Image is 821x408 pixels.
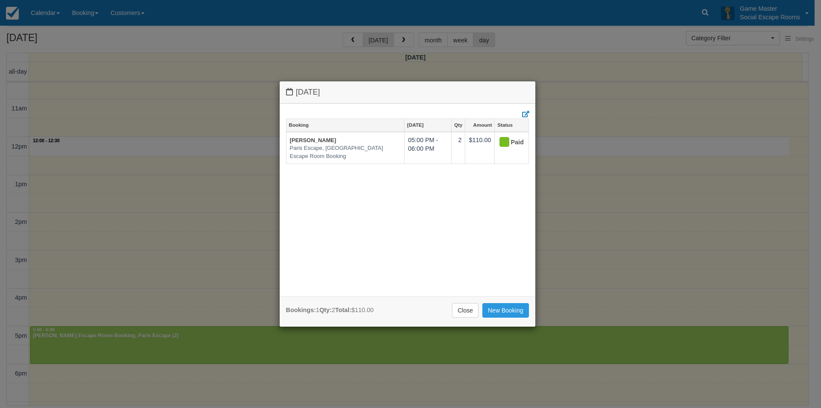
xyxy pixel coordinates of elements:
em: Paris Escape, [GEOGRAPHIC_DATA] Escape Room Booking [290,144,401,160]
a: [PERSON_NAME] [290,137,337,143]
a: Qty [452,119,465,131]
h4: [DATE] [286,88,529,97]
a: Close [452,303,478,318]
strong: Total: [335,307,351,313]
td: 05:00 PM - 06:00 PM [405,132,452,164]
a: New Booking [482,303,529,318]
td: $110.00 [465,132,495,164]
div: Paid [498,136,517,149]
a: Amount [465,119,494,131]
a: Status [495,119,528,131]
a: [DATE] [405,119,451,131]
strong: Qty: [319,307,332,313]
td: 2 [452,132,465,164]
strong: Bookings: [286,307,316,313]
a: Booking [286,119,405,131]
div: 1 2 $110.00 [286,306,374,315]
